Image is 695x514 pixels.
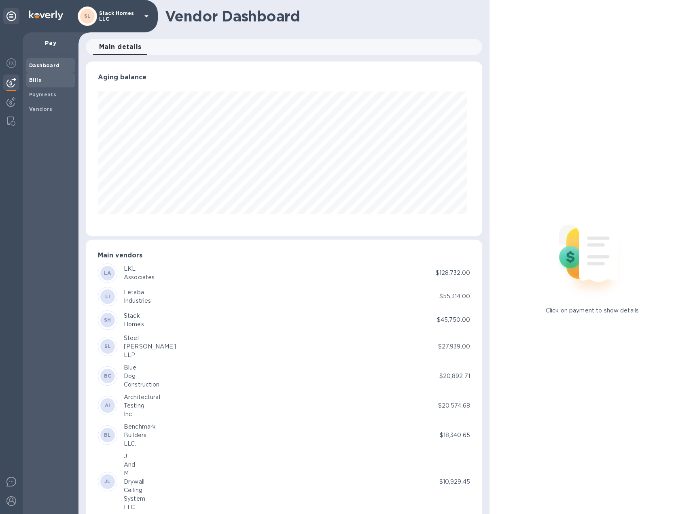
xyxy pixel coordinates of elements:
[124,495,145,503] div: System
[124,401,160,410] div: Testing
[29,91,56,98] b: Payments
[437,316,470,324] p: $45,750.00
[124,423,156,431] div: Benchmark
[438,401,470,410] p: $20,574.68
[6,58,16,68] img: Foreign exchange
[124,452,145,461] div: J
[104,478,111,484] b: JL
[124,486,145,495] div: Ceiling
[124,503,145,512] div: LLC
[124,334,176,342] div: Stoel
[124,320,144,329] div: Homes
[124,342,176,351] div: [PERSON_NAME]
[99,41,142,53] span: Main details
[124,297,151,305] div: Industries
[436,269,470,277] p: $128,732.00
[104,432,111,438] b: BL
[29,106,53,112] b: Vendors
[546,306,639,315] p: Click on payment to show details
[124,312,144,320] div: Stack
[124,288,151,297] div: Letaba
[124,393,160,401] div: Architectural
[124,461,145,469] div: And
[165,8,477,25] h1: Vendor Dashboard
[104,373,112,379] b: BC
[104,343,111,349] b: SL
[99,11,140,22] p: Stack Homes LLC
[105,402,110,408] b: AI
[29,62,60,68] b: Dashboard
[124,372,160,380] div: Dog
[104,270,111,276] b: LA
[105,293,110,299] b: LI
[98,252,470,259] h3: Main vendors
[124,380,160,389] div: Construction
[29,77,41,83] b: Bills
[124,410,160,418] div: Inc
[3,8,19,24] div: Unpin categories
[124,265,155,273] div: LKL
[439,292,470,301] p: $55,314.00
[104,317,111,323] b: SH
[124,478,145,486] div: Drywall
[124,469,145,478] div: M
[124,351,176,359] div: LLP
[124,273,155,282] div: Associates
[29,39,72,47] p: Pay
[439,372,470,380] p: $20,892.71
[124,431,156,440] div: Builders
[439,478,470,486] p: $10,929.45
[124,440,156,448] div: LLC.
[438,342,470,351] p: $27,939.00
[440,431,470,440] p: $18,340.65
[84,13,91,19] b: SL
[98,74,470,81] h3: Aging balance
[29,11,63,20] img: Logo
[124,363,160,372] div: Blue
